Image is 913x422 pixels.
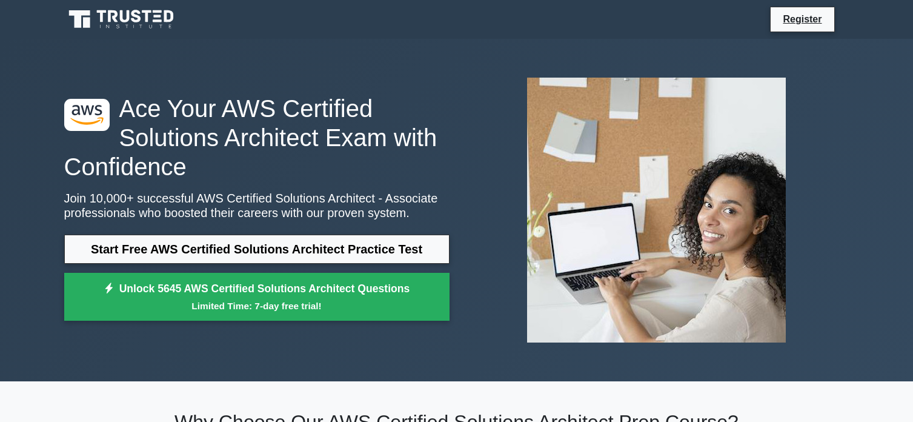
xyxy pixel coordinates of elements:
[64,94,450,181] h1: Ace Your AWS Certified Solutions Architect Exam with Confidence
[64,191,450,220] p: Join 10,000+ successful AWS Certified Solutions Architect - Associate professionals who boosted t...
[775,12,829,27] a: Register
[79,299,434,313] small: Limited Time: 7-day free trial!
[64,273,450,321] a: Unlock 5645 AWS Certified Solutions Architect QuestionsLimited Time: 7-day free trial!
[64,235,450,264] a: Start Free AWS Certified Solutions Architect Practice Test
